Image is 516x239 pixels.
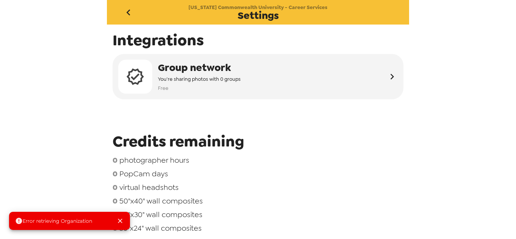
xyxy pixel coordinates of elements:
span: 0 [113,210,117,219]
span: Settings [238,11,279,21]
button: Close [113,214,127,228]
span: 40"x30" wall composites [119,210,202,219]
span: virtual headshots [119,182,179,192]
span: PopCam days [119,169,168,179]
span: [US_STATE] Commonwealth University - Career Services [188,4,328,11]
span: Integrations [113,30,403,50]
span: 0 [113,169,117,179]
span: 0 [113,155,117,165]
span: 30"x24" wall composites [119,223,202,233]
span: You're sharing photos with 0 groups [158,75,241,83]
span: 0 [113,182,117,192]
span: Free [158,84,241,93]
span: 50"x40" wall composites [119,196,203,206]
span: Error retrieving Organization [15,217,92,225]
span: 0 [113,196,117,206]
span: Credits remaining [113,131,403,151]
span: Group network [158,61,241,75]
span: photographer hours [119,155,189,165]
button: Group networkYou're sharing photos with 0 groupsFree [113,54,403,99]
